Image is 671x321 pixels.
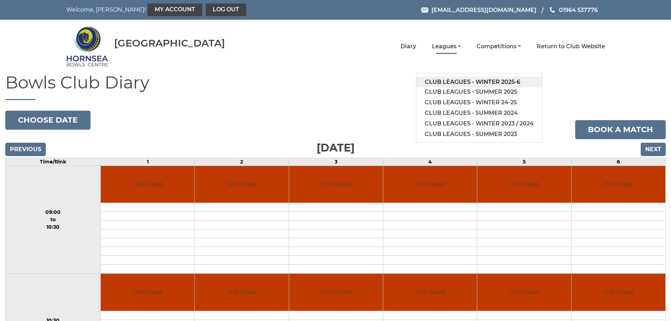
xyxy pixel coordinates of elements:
[416,73,542,143] ul: Leagues
[6,166,101,274] td: 09:00 to 10:30
[421,6,536,14] a: Email [EMAIL_ADDRESS][DOMAIN_NAME]
[66,22,108,71] img: Hornsea Bowls Centre
[416,77,542,87] a: Club leagues - Winter 2025-6
[477,166,571,203] td: Club Closed
[5,111,91,130] button: Choose date
[416,97,542,108] a: Club leagues - Winter 24-25
[572,274,665,311] td: Club Closed
[289,158,383,166] td: 3
[641,143,666,156] input: Next
[289,166,383,203] td: Club Closed
[195,166,288,203] td: Club Closed
[572,166,665,203] td: Club Closed
[383,158,477,166] td: 4
[195,274,288,311] td: Club Closed
[148,4,202,16] a: My Account
[383,274,477,311] td: Club Closed
[114,38,225,49] div: [GEOGRAPHIC_DATA]
[537,43,605,50] a: Return to Club Website
[206,4,246,16] a: Log out
[416,129,542,140] a: Club leagues - Summer 2023
[416,118,542,129] a: Club leagues - Winter 2023 / 2024
[571,158,665,166] td: 6
[559,6,598,13] span: 01964 537776
[575,120,666,139] a: Book a match
[477,274,571,311] td: Club Closed
[400,43,416,50] a: Diary
[101,166,194,203] td: Club Closed
[101,274,194,311] td: Club Closed
[550,7,555,13] img: Phone us
[549,6,598,14] a: Phone us 01964 537776
[421,7,428,13] img: Email
[432,43,461,50] a: Leagues
[416,87,542,97] a: Club leagues - Summer 2025
[100,158,194,166] td: 1
[431,6,536,13] span: [EMAIL_ADDRESS][DOMAIN_NAME]
[5,143,46,156] input: Previous
[66,4,285,16] nav: Welcome, [PERSON_NAME]!
[6,158,101,166] td: Time/Rink
[195,158,289,166] td: 2
[5,73,666,100] h1: Bowls Club Diary
[383,166,477,203] td: Club Closed
[477,43,521,50] a: Competitions
[477,158,571,166] td: 5
[289,274,383,311] td: Club Closed
[416,108,542,118] a: Club leagues - Summer 2024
